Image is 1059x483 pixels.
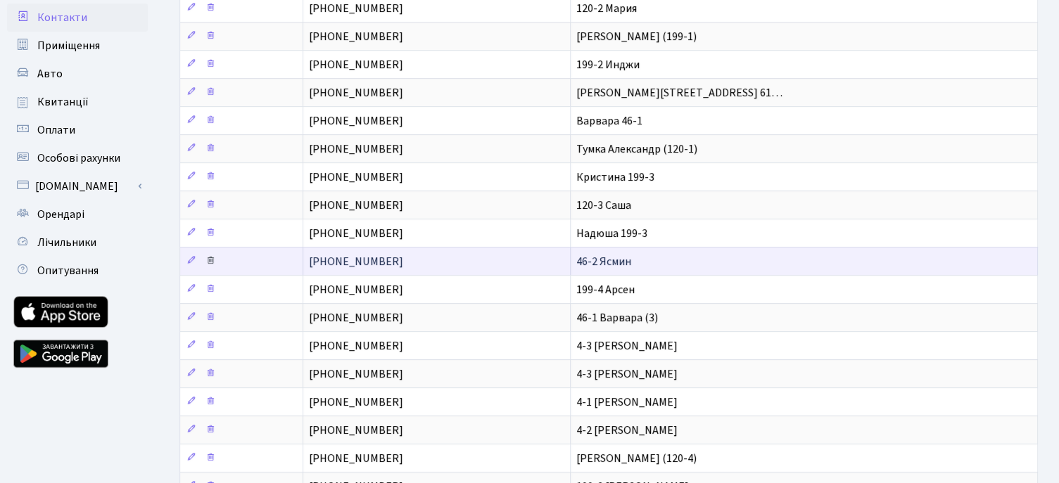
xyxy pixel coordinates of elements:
span: [PHONE_NUMBER] [309,85,403,101]
span: 4-3 [PERSON_NAME] [576,338,678,354]
span: 4-2 [PERSON_NAME] [576,423,678,438]
span: [PHONE_NUMBER] [309,254,403,269]
span: [PHONE_NUMBER] [309,29,403,44]
span: [PHONE_NUMBER] [309,169,403,185]
span: [PHONE_NUMBER] [309,338,403,354]
a: Приміщення [7,32,148,60]
span: [PHONE_NUMBER] [309,226,403,241]
span: Орендарі [37,207,84,222]
a: Квитанції [7,88,148,116]
span: Тумка Александр (120-1) [576,141,697,157]
a: Лічильники [7,228,148,257]
span: [PHONE_NUMBER] [309,366,403,382]
span: 46-1 Варвара (3) [576,310,658,326]
span: Авто [37,66,63,82]
span: 199-2 Инджи [576,57,640,72]
span: [PERSON_NAME] (199-1) [576,29,697,44]
span: [PHONE_NUMBER] [309,394,403,410]
span: [PHONE_NUMBER] [309,198,403,213]
span: [PERSON_NAME] (120-4) [576,451,697,466]
span: 120-2 Мария [576,1,637,16]
span: [PHONE_NUMBER] [309,141,403,157]
span: [PHONE_NUMBER] [309,57,403,72]
a: Опитування [7,257,148,285]
a: Авто [7,60,148,88]
a: [DOMAIN_NAME] [7,172,148,200]
span: 199-4 Арсен [576,282,635,297]
span: Опитування [37,263,99,278]
span: [PHONE_NUMBER] [309,282,403,297]
span: 46-2 Ясмин [576,254,631,269]
a: Контакти [7,4,148,32]
span: [PHONE_NUMBER] [309,1,403,16]
span: 120-3 Саша [576,198,631,213]
a: Оплати [7,116,148,144]
span: Оплати [37,122,75,138]
span: Надюша 199-3 [576,226,647,241]
a: Особові рахунки [7,144,148,172]
span: [PHONE_NUMBER] [309,423,403,438]
span: [PHONE_NUMBER] [309,451,403,466]
span: Особові рахунки [37,150,120,166]
span: 4-1 [PERSON_NAME] [576,394,678,410]
span: Контакти [37,10,87,25]
a: Орендарі [7,200,148,228]
span: Лічильники [37,235,96,250]
span: 4-3 [PERSON_NAME] [576,366,678,382]
span: [PHONE_NUMBER] [309,113,403,129]
span: Квитанції [37,94,89,110]
span: Варвара 46-1 [576,113,642,129]
span: Приміщення [37,38,100,53]
span: [PERSON_NAME][STREET_ADDRESS] 61… [576,85,782,101]
span: [PHONE_NUMBER] [309,310,403,326]
span: Кристина 199-3 [576,169,654,185]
